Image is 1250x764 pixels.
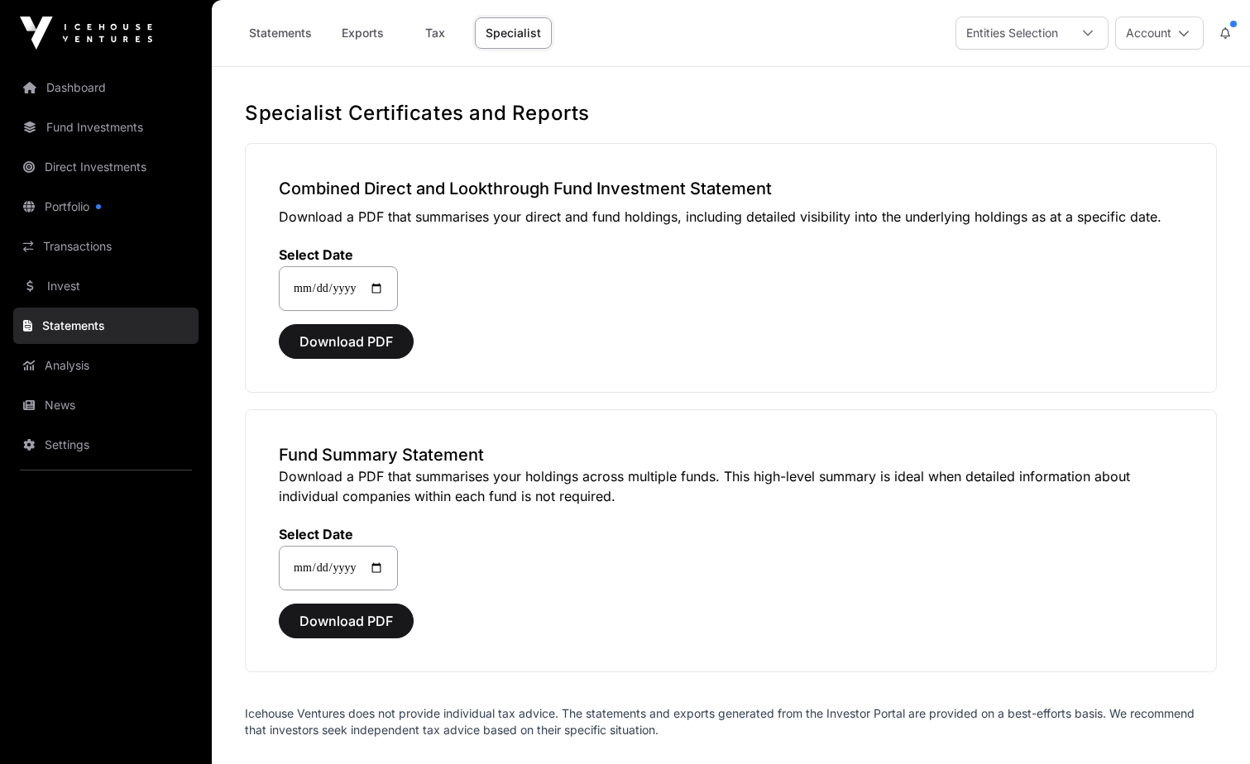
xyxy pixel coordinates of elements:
button: Download PDF [279,324,414,359]
a: Portfolio [13,189,199,225]
a: Specialist [475,17,552,49]
button: Account [1115,17,1204,50]
h1: Specialist Certificates and Reports [245,100,1217,127]
a: Analysis [13,347,199,384]
p: Icehouse Ventures does not provide individual tax advice. The statements and exports generated fr... [245,705,1217,738]
a: Settings [13,427,199,463]
div: Entities Selection [956,17,1068,49]
a: Transactions [13,228,199,265]
p: Download a PDF that summarises your holdings across multiple funds. This high-level summary is id... [279,466,1183,506]
a: News [13,387,199,423]
h3: Fund Summary Statement [279,443,1183,466]
span: Download PDF [299,332,393,351]
a: Fund Investments [13,109,199,146]
img: Icehouse Ventures Logo [20,17,152,50]
iframe: Chat Widget [1167,685,1250,764]
h3: Combined Direct and Lookthrough Fund Investment Statement [279,177,1183,200]
label: Select Date [279,246,398,263]
a: Download PDF [279,341,414,357]
span: Download PDF [299,611,393,631]
button: Download PDF [279,604,414,638]
a: Tax [402,17,468,49]
a: Dashboard [13,69,199,106]
label: Select Date [279,526,398,542]
a: Statements [238,17,323,49]
p: Download a PDF that summarises your direct and fund holdings, including detailed visibility into ... [279,207,1183,227]
a: Exports [329,17,395,49]
a: Statements [13,308,199,344]
a: Invest [13,268,199,304]
a: Direct Investments [13,149,199,185]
